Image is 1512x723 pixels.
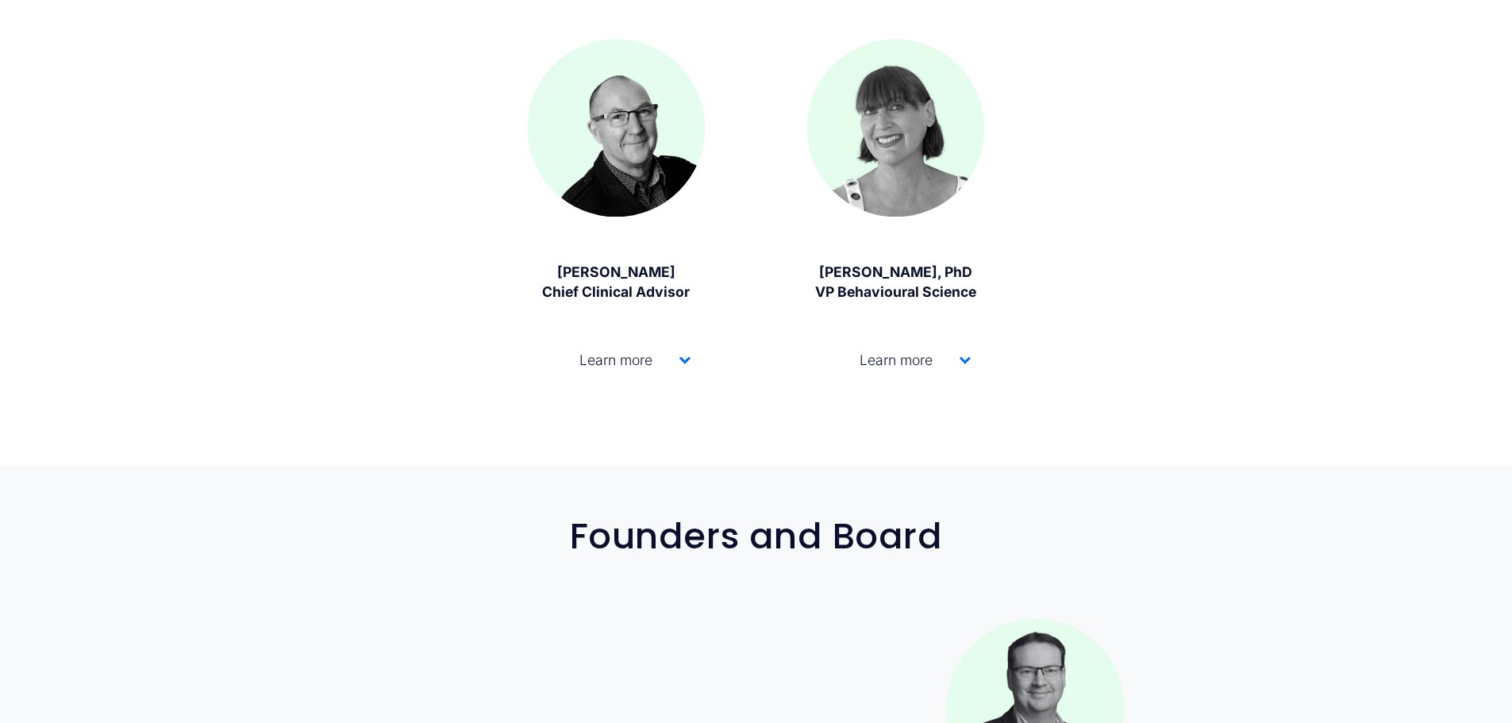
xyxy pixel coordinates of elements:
[202,517,1311,556] h2: Founders and Board
[527,328,705,392] button: Learn more
[807,328,985,392] button: Learn more
[542,263,690,300] strong: [PERSON_NAME] Chief Clinical Advisor
[541,352,679,368] span: Learn more
[815,263,976,300] strong: [PERSON_NAME], PhD VP Behavioural Science
[821,352,960,368] span: Learn more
